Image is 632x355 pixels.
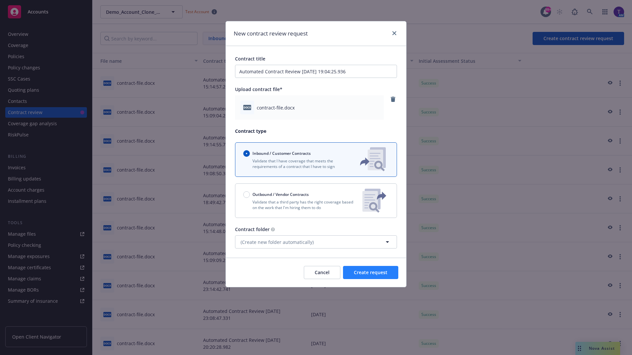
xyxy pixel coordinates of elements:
[235,86,282,92] span: Upload contract file*
[243,105,251,110] span: docx
[235,65,397,78] input: Enter a title for this contract
[354,269,387,275] span: Create request
[241,239,314,246] span: (Create new folder automatically)
[235,142,397,177] button: Inbound / Customer ContractsValidate that I have coverage that meets the requirements of a contra...
[252,192,309,197] span: Outbound / Vendor Contracts
[315,269,329,275] span: Cancel
[257,104,295,111] span: contract-file.docx
[235,235,397,248] button: (Create new folder automatically)
[234,29,308,38] h1: New contract review request
[235,226,270,232] span: Contract folder
[243,150,250,157] input: Inbound / Customer Contracts
[389,95,397,103] a: remove
[243,191,250,198] input: Outbound / Vendor Contracts
[243,158,349,169] p: Validate that I have coverage that meets the requirements of a contract that I have to sign
[390,29,398,37] a: close
[243,199,357,210] p: Validate that a third party has the right coverage based on the work that I'm hiring them to do
[235,56,265,62] span: Contract title
[252,151,311,156] span: Inbound / Customer Contracts
[235,183,397,218] button: Outbound / Vendor ContractsValidate that a third party has the right coverage based on the work t...
[235,128,397,134] p: Contract type
[343,266,398,279] button: Create request
[304,266,340,279] button: Cancel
